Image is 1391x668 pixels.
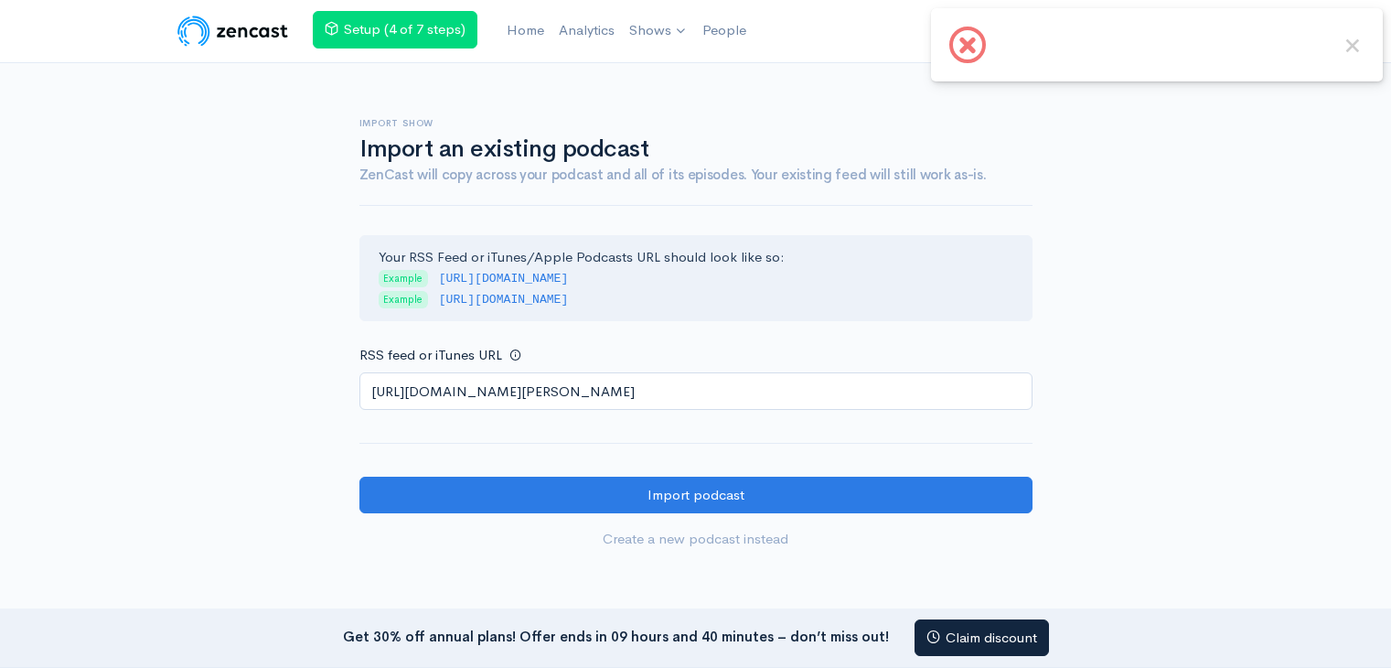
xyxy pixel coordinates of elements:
div: Your RSS Feed or iTunes/Apple Podcasts URL should look like so: [359,235,1033,321]
strong: Get 30% off annual plans! Offer ends in 09 hours and 40 minutes – don’t miss out! [343,627,889,644]
a: Home [499,11,551,50]
a: Claim discount [915,620,1049,657]
code: [URL][DOMAIN_NAME] [439,293,569,307]
a: People [695,11,754,50]
img: ZenCast Logo [175,13,291,49]
span: Example [379,270,428,287]
input: http://your-podcast.com/rss [359,372,1033,410]
h6: Import show [359,118,1033,128]
span: Example [379,291,428,308]
a: Shows [622,11,695,51]
iframe: gist-messenger-bubble-iframe [1329,606,1373,650]
a: Setup (4 of 7 steps) [313,11,477,48]
a: Create a new podcast instead [359,521,1033,558]
h1: Import an existing podcast [359,136,1033,163]
label: RSS feed or iTunes URL [359,345,502,366]
button: Close this dialog [1341,34,1364,58]
h4: ZenCast will copy across your podcast and all of its episodes. Your existing feed will still work... [359,167,1033,183]
code: [URL][DOMAIN_NAME] [439,272,569,286]
input: Import podcast [359,477,1033,514]
a: Analytics [551,11,622,50]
